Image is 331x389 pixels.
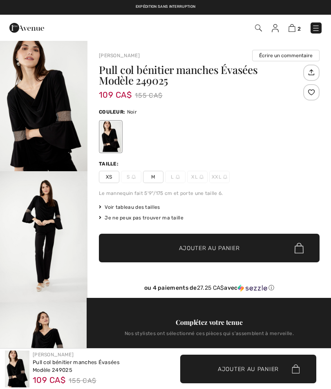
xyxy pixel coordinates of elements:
[197,284,224,291] span: 27.25 CA$
[99,53,140,58] a: [PERSON_NAME]
[99,284,320,292] div: ou 4 paiements de avec
[238,284,267,292] img: Sezzle
[179,244,240,253] span: Ajouter au panier
[187,171,208,183] span: XL
[252,50,320,61] button: Écrire un commentaire
[218,364,279,373] span: Ajouter au panier
[304,65,318,79] img: Partagez
[312,24,320,32] img: Menu
[69,375,96,387] span: 155 CA$
[99,171,119,183] span: XS
[100,121,121,152] div: Noir
[176,175,180,179] img: ring-m.svg
[223,175,227,179] img: ring-m.svg
[295,243,304,253] img: Bag.svg
[121,171,141,183] span: S
[99,82,132,100] span: 109 CA$
[99,234,320,262] button: Ajouter au panier
[99,331,320,343] div: Nos stylistes ont sélectionné ces pièces qui s'assemblent à merveille.
[99,160,120,168] div: Taille:
[99,203,160,211] span: Voir tableau des tailles
[33,358,161,374] div: Pull col bénitier manches Évasées Modèle 249025
[135,89,163,102] span: 155 CA$
[143,171,163,183] span: M
[9,20,44,36] img: 1ère Avenue
[9,23,44,31] a: 1ère Avenue
[99,284,320,295] div: ou 4 paiements de27.25 CA$avecSezzle Cliquez pour en savoir plus sur Sezzle
[132,175,136,179] img: ring-m.svg
[292,364,300,373] img: Bag.svg
[255,25,262,31] img: Recherche
[297,26,301,32] span: 2
[272,24,279,32] img: Mes infos
[99,214,320,221] div: Je ne peux pas trouver ma taille
[165,171,186,183] span: L
[209,171,230,183] span: XXL
[289,24,295,32] img: Panier d'achat
[33,372,65,385] span: 109 CA$
[99,65,301,86] h1: Pull col bénitier manches Évasées Modèle 249025
[180,355,316,383] button: Ajouter au panier
[127,109,137,115] span: Noir
[99,317,320,327] div: Complétez votre tenue
[5,351,29,387] img: Pull Col B&eacute;nitier Manches &Eacute;vas&eacute;es mod&egrave;le 249025
[99,109,125,115] span: Couleur:
[99,190,320,197] div: Le mannequin fait 5'9"/175 cm et porte une taille 6.
[33,352,74,358] a: [PERSON_NAME]
[199,175,204,179] img: ring-m.svg
[289,23,301,33] a: 2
